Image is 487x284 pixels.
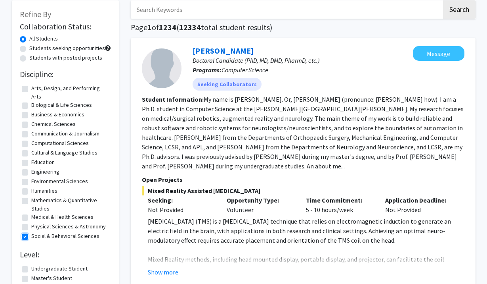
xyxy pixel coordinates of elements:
[31,158,55,166] label: Education
[142,186,464,195] span: Mixed Reality Assisted [MEDICAL_DATA]
[31,177,88,185] label: Environmental Sciences
[31,187,57,195] label: Humanities
[148,205,215,214] div: Not Provided
[20,70,111,79] h2: Discipline:
[193,66,222,74] b: Programs:
[31,149,97,157] label: Cultural & Language Studies
[148,195,215,205] p: Seeking:
[31,84,109,101] label: Arts, Design, and Performing Arts
[147,22,152,32] span: 1
[31,101,92,109] label: Biological & Life Sciences
[131,0,442,19] input: Search Keywords
[31,110,84,119] label: Business & Economics
[306,195,373,205] p: Time Commitment:
[31,213,94,221] label: Medical & Health Sciences
[31,139,89,147] label: Computational Sciences
[29,44,105,52] label: Students seeking opportunities
[142,95,204,103] b: Student Information:
[31,120,76,128] label: Chemical Sciences
[29,54,102,62] label: Students with posted projects
[31,129,99,138] label: Communication & Journalism
[193,56,320,64] span: Doctoral Candidate (PhD, MD, DMD, PharmD, etc.)
[31,222,106,231] label: Physical Sciences & Astronomy
[20,250,111,259] h2: Level:
[148,255,464,274] p: Mixed Reality methods, including head mounted display, portable display, and projector, can facil...
[20,9,51,19] span: Refine By
[193,46,254,56] a: [PERSON_NAME]
[300,195,379,214] div: 5 - 10 hours/week
[227,195,294,205] p: Opportunity Type:
[31,168,59,176] label: Engineering
[29,35,58,43] label: All Students
[20,22,111,31] h2: Collaboration Status:
[148,217,451,244] span: [MEDICAL_DATA] (TMS) is a [MEDICAL_DATA] technique that relies on electromagnetic induction to ge...
[443,0,476,19] button: Search
[222,66,268,74] span: Computer Science
[142,95,464,170] fg-read-more: My name is [PERSON_NAME]. Or, [PERSON_NAME] (pronounce: [PERSON_NAME] how). I am a Ph.D. student ...
[31,196,109,213] label: Mathematics & Quantitative Studies
[413,46,464,61] button: Message Yihao Liu
[193,78,262,91] mat-chip: Seeking Collaborators
[142,176,183,184] span: Open Projects
[179,22,201,32] span: 12334
[31,265,88,273] label: Undergraduate Student
[385,195,453,205] p: Application Deadline:
[31,232,99,240] label: Social & Behavioral Sciences
[31,274,72,282] label: Master's Student
[379,195,458,214] div: Not Provided
[159,22,176,32] span: 1234
[131,23,476,32] h1: Page of ( total student results)
[148,267,178,277] button: Show more
[221,195,300,214] div: Volunteer
[6,248,34,278] iframe: Chat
